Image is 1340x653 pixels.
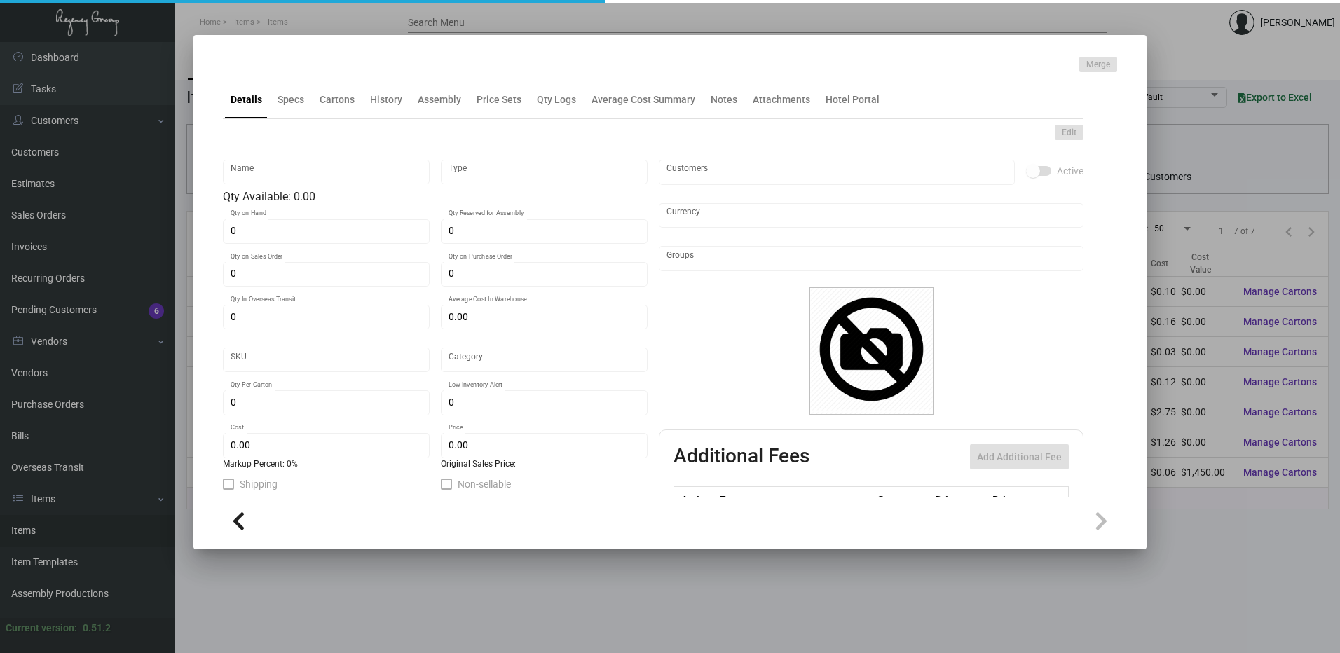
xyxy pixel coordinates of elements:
div: Qty Available: 0.00 [223,188,648,205]
th: Price type [989,487,1052,511]
th: Type [716,487,873,511]
h2: Additional Fees [674,444,809,469]
div: Specs [278,92,304,107]
span: Active [1057,163,1083,179]
div: Attachments [753,92,810,107]
div: Assembly [418,92,461,107]
button: Merge [1079,57,1117,72]
div: Average Cost Summary [592,92,695,107]
input: Add new.. [666,253,1076,264]
div: 0.51.2 [83,621,111,635]
span: Merge [1086,59,1110,71]
button: Add Additional Fee [970,444,1069,469]
div: Details [231,92,262,107]
div: Hotel Portal [826,92,880,107]
span: Non-sellable [458,476,511,493]
th: Active [674,487,717,511]
div: Current version: [6,621,77,635]
span: Add Additional Fee [977,451,1062,462]
span: Shipping [240,476,278,493]
div: Cartons [320,92,355,107]
div: History [370,92,402,107]
div: Notes [711,92,737,107]
th: Price [931,487,989,511]
button: Edit [1055,125,1083,140]
input: Add new.. [666,167,1008,178]
div: Price Sets [477,92,521,107]
th: Cost [873,487,931,511]
div: Qty Logs [537,92,576,107]
span: Edit [1062,127,1076,139]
